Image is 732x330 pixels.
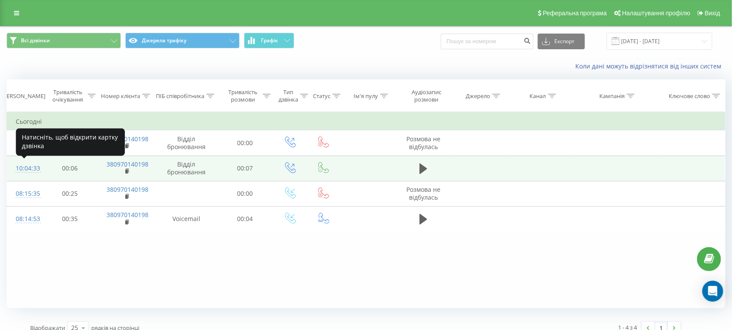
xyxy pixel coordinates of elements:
span: Вихід [705,10,720,17]
span: Розмова не відбулась [406,185,440,201]
span: Графік [261,37,278,44]
div: Ім'я пулу [354,92,378,100]
div: Статус [313,92,330,100]
a: Коли дані можуть відрізнятися вiд інших систем [575,62,725,70]
div: 08:15:35 [16,185,34,202]
span: Налаштування профілю [622,10,690,17]
a: 380970140198 [107,211,148,219]
div: Канал [530,92,546,100]
td: 00:35 [42,206,98,231]
button: Експорт [538,34,585,49]
div: ПІБ співробітника [156,92,204,100]
div: Ключове слово [669,92,710,100]
button: Джерела трафіку [125,33,240,48]
div: 10:04:33 [16,160,34,177]
div: Натисніть, щоб відкрити картку дзвінка [16,128,125,156]
a: 380970140198 [107,160,148,168]
div: Номер клієнта [101,92,140,100]
div: Кампанія [599,92,625,100]
td: 00:06 [42,156,98,181]
td: Відділ бронювання [155,130,217,156]
div: Аудіозапис розмови [405,88,448,103]
div: 08:14:53 [16,211,34,228]
button: Всі дзвінки [7,33,121,48]
a: 380970140198 [107,135,148,143]
td: 00:07 [217,156,273,181]
td: 00:25 [42,181,98,206]
div: [PERSON_NAME] [1,92,45,100]
div: Тривалість розмови [225,88,261,103]
span: Реферальна програма [543,10,607,17]
span: Всі дзвінки [21,37,50,44]
div: Тип дзвінка [278,88,298,103]
button: Графік [244,33,294,48]
div: Тривалість очікування [50,88,86,103]
td: Voicemail [155,206,217,231]
input: Пошук за номером [441,34,533,49]
a: 380970140198 [107,185,148,194]
td: Відділ бронювання [155,156,217,181]
span: Розмова не відбулась [406,135,440,151]
div: Джерело [466,92,490,100]
td: 00:00 [217,181,273,206]
td: 00:04 [217,206,273,231]
div: Open Intercom Messenger [702,281,723,302]
td: Сьогодні [7,113,725,130]
td: 00:00 [217,130,273,156]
